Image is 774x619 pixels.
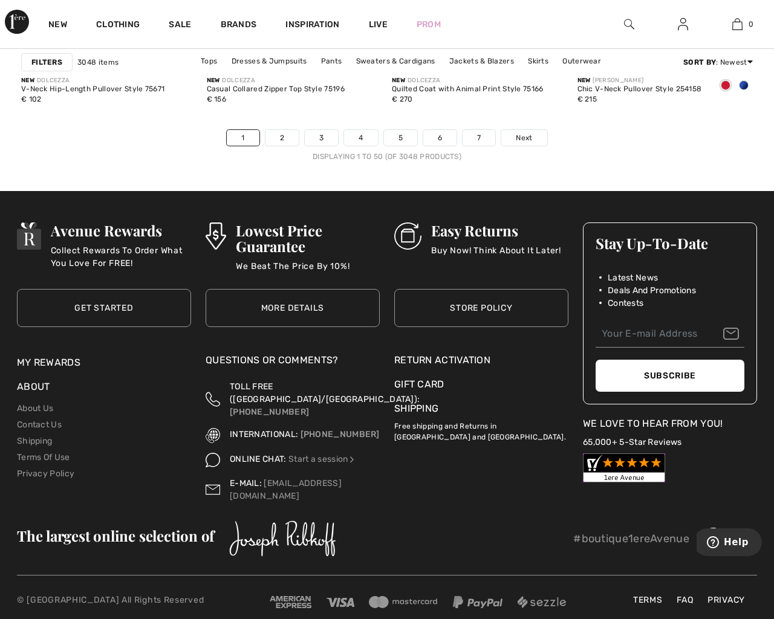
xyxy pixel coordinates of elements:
[596,360,744,392] button: Subscribe
[226,53,313,69] a: Dresses & Jumpsuits
[735,76,753,96] div: Royal Sapphire 163
[5,10,29,34] img: 1ère Avenue
[683,57,753,68] div: : Newest
[236,260,380,284] p: We Beat The Price By 10%!
[697,528,762,559] iframe: Opens a widget where you can find more information
[431,222,561,238] h3: Easy Returns
[596,235,744,251] h3: Stay Up-To-Date
[221,19,257,32] a: Brands
[17,452,70,462] a: Terms Of Use
[577,85,702,94] div: Chic V-Neck Pullover Style 254158
[394,289,568,327] a: Store Policy
[749,19,753,30] span: 0
[522,53,554,69] a: Skirts
[230,429,298,439] span: INTERNATIONAL:
[21,151,753,162] div: Displaying 1 to 50 (of 3048 products)
[501,130,547,146] a: Next
[394,416,568,442] p: Free shipping and Returns in [GEOGRAPHIC_DATA] and [GEOGRAPHIC_DATA].
[683,58,716,66] strong: Sort By
[17,403,53,413] a: About Us
[227,130,259,146] a: 1
[270,596,311,608] img: Amex
[350,53,441,69] a: Sweaters & Cardigans
[608,284,696,297] span: Deals And Promotions
[230,407,309,417] a: [PHONE_NUMBER]
[701,594,751,606] a: Privacy
[583,453,665,482] img: Customer Reviews
[315,53,348,69] a: Pants
[21,76,164,85] div: DOLCEZZA
[577,77,591,84] span: New
[608,297,643,309] span: Contests
[392,76,544,85] div: DOLCEZZA
[577,95,597,103] span: € 215
[711,17,764,31] a: 0
[369,596,438,608] img: Mastercard
[583,437,682,447] a: 65,000+ 5-Star Reviews
[285,19,339,32] span: Inspiration
[327,598,354,607] img: Visa
[230,478,262,488] span: E-MAIL:
[518,596,566,608] img: Sezzle
[624,17,634,31] img: search the website
[392,85,544,94] div: Quilted Coat with Animal Print Style 75166
[230,381,420,404] span: TOLL FREE ([GEOGRAPHIC_DATA]/[GEOGRAPHIC_DATA]):
[206,289,380,327] a: More Details
[17,468,74,479] a: Privacy Policy
[207,95,227,103] span: € 156
[17,526,214,545] span: The largest online selection of
[17,436,52,446] a: Shipping
[17,420,62,430] a: Contact Us
[668,17,698,32] a: Sign In
[21,85,164,94] div: V-Neck Hip-Length Pullover Style 75671
[206,353,380,374] div: Questions or Comments?
[392,95,413,103] span: € 270
[423,130,457,146] a: 6
[556,53,607,69] a: Outerwear
[394,377,568,392] a: Gift Card
[21,129,753,162] nav: Page navigation
[431,244,561,268] p: Buy Now! Think About It Later!
[206,477,220,502] img: Contact us
[21,95,42,103] span: € 102
[195,53,223,69] a: Tops
[288,454,357,464] a: Start a session
[463,130,495,146] a: 7
[96,19,140,32] a: Clothing
[230,454,287,464] span: ONLINE CHAT:
[206,380,220,418] img: Toll Free (Canada/US)
[207,85,345,94] div: Casual Collared Zipper Top Style 75196
[717,76,735,96] div: Cabernet/black
[77,57,119,68] span: 3048 items
[206,453,220,467] img: Online Chat
[207,76,345,85] div: DOLCEZZA
[17,594,264,606] p: © [GEOGRAPHIC_DATA] All Rights Reserved
[671,594,699,606] a: FAQ
[583,416,757,431] div: We Love To Hear From You!
[31,57,62,68] strong: Filters
[169,19,191,32] a: Sale
[305,130,338,146] a: 3
[443,53,520,69] a: Jackets & Blazers
[394,222,421,250] img: Easy Returns
[301,429,380,439] a: [PHONE_NUMBER]
[206,428,220,442] img: International
[206,222,226,250] img: Lowest Price Guarantee
[573,531,689,547] p: #boutique1ereAvenue
[678,17,688,31] img: My Info
[394,353,568,368] a: Return Activation
[516,132,532,143] span: Next
[596,320,744,348] input: Your E-mail Address
[392,77,405,84] span: New
[21,77,34,84] span: New
[51,244,191,268] p: Collect Rewards To Order What You Love For FREE!
[369,18,388,31] a: Live
[453,596,503,608] img: Paypal
[17,380,191,400] div: About
[627,594,669,606] a: Terms
[394,403,438,414] a: Shipping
